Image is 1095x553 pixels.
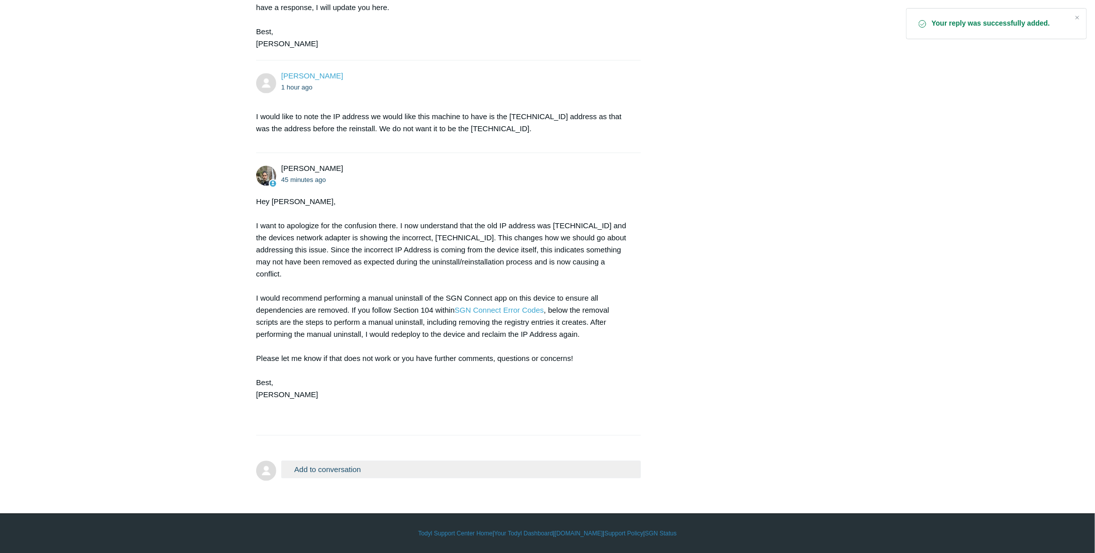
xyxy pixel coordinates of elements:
[281,164,343,172] span: Michael Tjader
[1070,11,1084,25] div: Close
[256,529,839,538] div: | | | |
[281,176,326,183] time: 08/14/2025, 11:40
[256,111,631,135] p: I would like to note the IP address we would like this machine to have is the [TECHNICAL_ID] addr...
[281,83,312,91] time: 08/14/2025, 11:08
[455,306,544,314] a: SGN Connect Error Codes
[932,19,1066,29] strong: Your reply was successfully added.
[555,529,603,538] a: [DOMAIN_NAME]
[645,529,677,538] a: SGN Status
[418,529,493,538] a: Todyl Support Center Home
[281,460,641,478] button: Add to conversation
[605,529,643,538] a: Support Policy
[281,71,343,80] a: [PERSON_NAME]
[256,196,631,425] div: Hey [PERSON_NAME], I want to apologize for the confusion there. I now understand that the old IP ...
[494,529,553,538] a: Your Todyl Dashboard
[281,71,343,80] span: Ryan Marasco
